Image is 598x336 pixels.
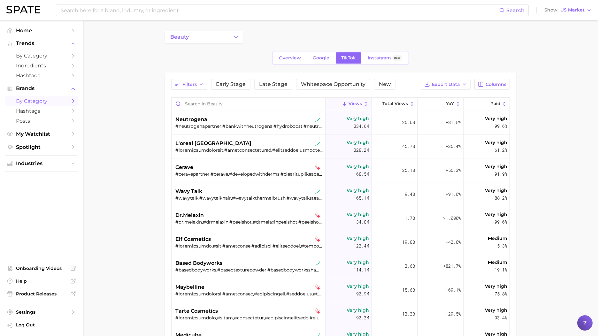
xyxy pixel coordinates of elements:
[16,27,67,34] span: Home
[347,210,369,218] span: Very high
[494,218,507,226] span: 99.6%
[486,82,506,87] span: Columns
[432,82,460,87] span: Export Data
[172,254,510,278] button: based bodyworkstiktok sustained riser#basedbodyworks,#basedtexturepowder,#basedbodyworksshampoo,#...
[16,118,67,124] span: Posts
[347,282,369,290] span: Very high
[506,7,525,13] span: Search
[485,115,507,122] span: Very high
[347,234,369,242] span: Very high
[5,61,78,71] a: Ingredients
[165,31,243,43] button: Change Category
[172,158,510,182] button: ceravetiktok falling star#ceravepartner,#cerave,#developedwithderms,#clearituplikeaderm,#ceravesk...
[175,171,323,177] div: #ceravepartner,#cerave,#developedwithderms,#clearituplikeaderm,#ceraveskincare,#cleanselikeaderm,...
[5,116,78,126] a: Posts
[259,82,287,87] span: Late Stage
[485,163,507,170] span: Very high
[379,82,391,87] span: New
[446,286,461,294] span: +69.1%
[315,117,320,122] img: tiktok sustained riser
[544,8,558,12] span: Show
[301,82,365,87] span: Whitespace Opportunity
[16,63,67,69] span: Ingredients
[16,322,73,328] span: Log Out
[405,190,415,198] span: 9.4b
[315,188,320,194] img: tiktok sustained riser
[402,286,415,294] span: 15.6b
[175,211,204,219] span: dr.melaxin
[494,122,507,130] span: 99.6%
[16,98,67,104] span: by Category
[464,98,510,110] button: Paid
[402,166,415,174] span: 25.1b
[16,278,67,284] span: Help
[405,214,415,222] span: 1.7b
[5,106,78,116] a: Hashtags
[171,79,207,90] button: Filters
[485,139,507,146] span: Very high
[5,263,78,273] a: Onboarding Videos
[172,230,510,254] button: elf cosmeticstiktok falling star#loremipsumdo,#sit,#ametconse,#adipisci,#elitseddoei,#temporincid...
[16,291,67,297] span: Product Releases
[485,306,507,314] span: Very high
[315,164,320,170] img: tiktok falling star
[175,291,323,297] div: #loremipsumdolorsi,#ametconsec,#adipiscingeli,#seddoeius,#temporincididuntutlab,#etdoloremagnaali...
[5,289,78,299] a: Product Releases
[485,282,507,290] span: Very high
[446,101,454,106] span: YoY
[421,79,471,90] button: Export Data
[349,101,362,106] span: Views
[16,41,67,46] span: Trends
[6,6,40,13] img: SPATE
[175,315,323,321] div: #loremipsumdolo,#sitam,#consectetur,#adipiscingelitsedd,#eiusmodtemporincididuntu,#laboreetdolore...
[354,218,369,226] span: 134.8m
[336,52,361,64] a: TikTok
[5,84,78,93] button: Brands
[175,283,204,291] span: maybelline
[315,308,320,314] img: tiktok falling star
[341,55,356,61] span: TikTok
[402,118,415,126] span: 26.6b
[170,34,189,40] span: beauty
[5,142,78,152] a: Spotlight
[443,262,461,270] span: +821.7%
[488,234,507,242] span: Medium
[175,123,323,129] div: #neutrogenapartner,#bankwithneutrogena,#hydroboost,#neutrogena,#collagenbank,#neutrogenahydroboos...
[5,276,78,286] a: Help
[354,122,369,130] span: 334.0m
[543,6,593,14] button: ShowUS Market
[5,159,78,168] button: Industries
[5,96,78,106] a: by Category
[175,267,323,273] div: #basedbodyworks,#basedtexturepowder,#basedbodyworksshampoo,#basedbodyworksconditioner,#basedbodyw...
[172,182,510,206] button: wavy talktiktok sustained riser#wavytalk,#wavytalkhair,#wavytalkthermalbrush,#wavytalksteamlinepr...
[315,236,320,242] img: tiktok falling star
[497,242,507,250] span: 5.3%
[175,116,207,123] span: neutrogena
[5,39,78,48] button: Trends
[5,51,78,61] a: by Category
[494,290,507,298] span: 75.8%
[16,53,67,59] span: by Category
[356,314,369,322] span: 92.3m
[402,238,415,246] span: 19.8b
[326,98,372,110] button: Views
[560,8,585,12] span: US Market
[405,262,415,270] span: 3.6b
[175,243,323,249] div: #loremipsumdo,#sit,#ametconse,#adipisci,#elitseddoei,#temporincididuntutlaboree,#dolorema,#aliqua...
[474,79,510,90] button: Columns
[5,307,78,317] a: Settings
[16,108,67,114] span: Hashtags
[175,187,202,195] span: wavy talk
[347,187,369,194] span: Very high
[182,82,197,87] span: Filters
[368,55,391,61] span: Instagram
[315,260,320,266] img: tiktok sustained riser
[273,52,306,64] a: Overview
[446,118,461,126] span: +81.0%
[16,161,67,166] span: Industries
[172,278,510,302] button: maybellinetiktok falling star#loremipsumdolorsi,#ametconsec,#adipiscingeli,#seddoeius,#temporinci...
[175,219,323,225] div: #dr.melaxin,#drmelaxin,#peelshot,#drmelaxinpeelshot,#peelshotglow,#drmelaxinriceserum,#drmelaxinl...
[5,26,78,35] a: Home
[402,310,415,318] span: 13.3b
[16,73,67,79] span: Hashtags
